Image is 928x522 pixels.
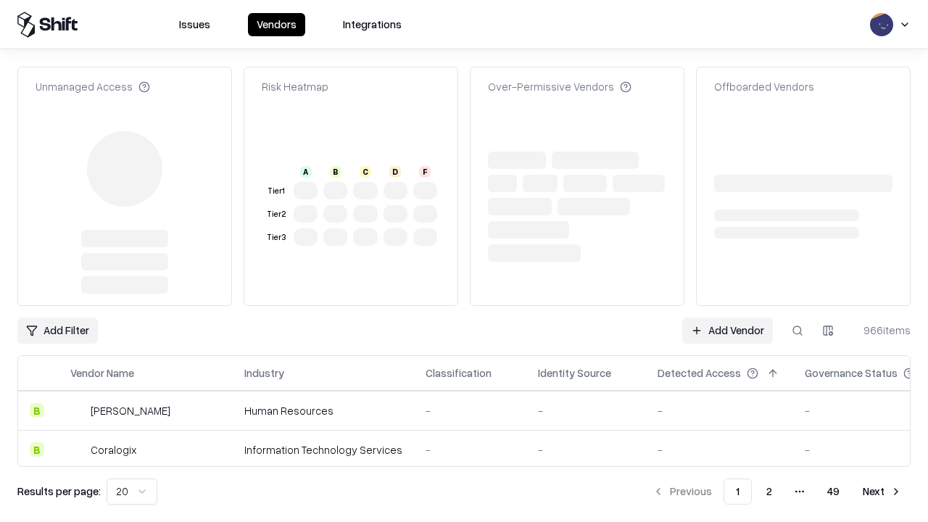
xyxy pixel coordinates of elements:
div: - [538,403,634,418]
button: Vendors [248,13,305,36]
p: Results per page: [17,484,101,499]
nav: pagination [644,478,911,505]
div: A [300,166,312,178]
img: Coralogix [70,442,85,457]
div: Tier 2 [265,208,288,220]
div: Human Resources [244,403,402,418]
div: [PERSON_NAME] [91,403,170,418]
button: 1 [724,478,752,505]
button: 49 [816,478,851,505]
div: Coralogix [91,442,136,457]
div: - [658,403,782,418]
a: Add Vendor [682,318,773,344]
div: Tier 3 [265,231,288,244]
div: F [419,166,431,178]
div: Industry [244,365,284,381]
div: Vendor Name [70,365,134,381]
button: Add Filter [17,318,98,344]
div: - [426,403,515,418]
div: - [426,442,515,457]
div: Classification [426,365,492,381]
div: Tier 1 [265,185,288,197]
div: Information Technology Services [244,442,402,457]
div: 966 items [853,323,911,338]
button: Issues [170,13,219,36]
img: Deel [70,403,85,418]
div: Detected Access [658,365,741,381]
div: Offboarded Vendors [714,79,814,94]
div: Governance Status [805,365,898,381]
div: Over-Permissive Vendors [488,79,631,94]
div: C [360,166,371,178]
button: 2 [755,478,784,505]
div: Unmanaged Access [36,79,150,94]
div: - [538,442,634,457]
div: B [330,166,341,178]
div: D [389,166,401,178]
button: Integrations [334,13,410,36]
div: Risk Heatmap [262,79,328,94]
div: Identity Source [538,365,611,381]
button: Next [854,478,911,505]
div: - [658,442,782,457]
div: B [30,442,44,457]
div: B [30,403,44,418]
